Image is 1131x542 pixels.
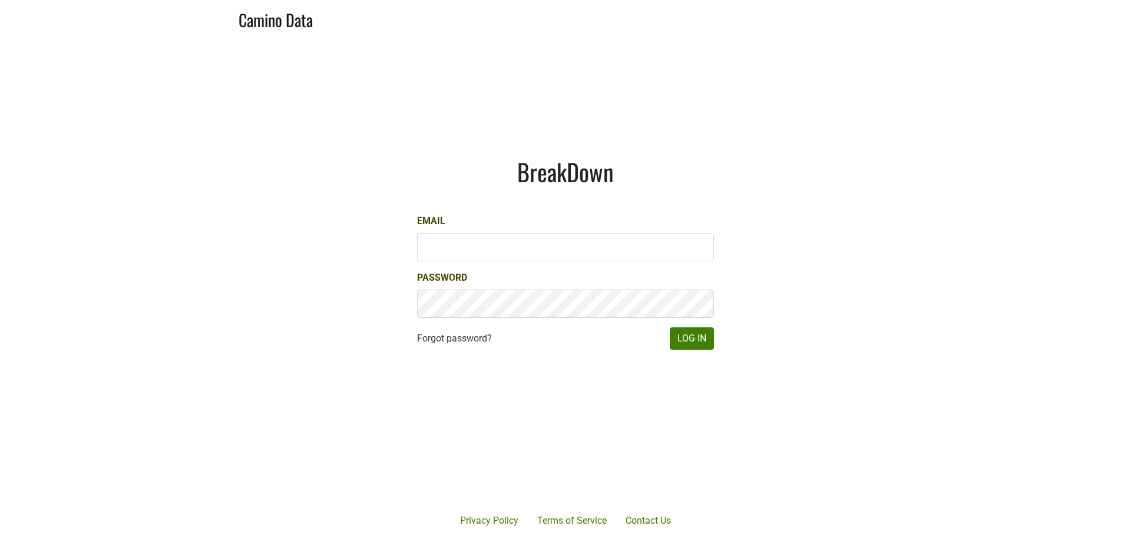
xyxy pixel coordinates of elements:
a: Privacy Policy [451,509,528,533]
button: Log In [670,327,714,350]
a: Forgot password? [417,331,492,346]
label: Password [417,271,467,285]
a: Terms of Service [528,509,616,533]
label: Email [417,214,445,228]
a: Camino Data [239,5,313,32]
a: Contact Us [616,509,680,533]
h1: BreakDown [417,157,714,186]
